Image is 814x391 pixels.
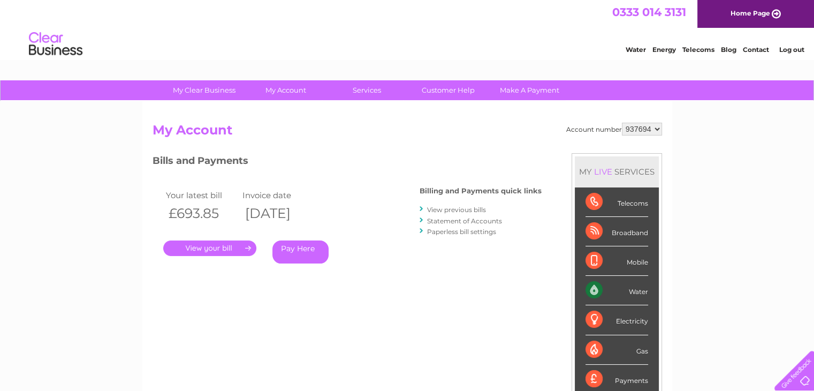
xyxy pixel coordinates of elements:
[427,217,502,225] a: Statement of Accounts
[585,217,648,246] div: Broadband
[585,276,648,305] div: Water
[155,6,660,52] div: Clear Business is a trading name of Verastar Limited (registered in [GEOGRAPHIC_DATA] No. 3667643...
[652,46,676,54] a: Energy
[163,202,240,224] th: £693.85
[626,46,646,54] a: Water
[240,188,317,202] td: Invoice date
[485,80,574,100] a: Make A Payment
[585,187,648,217] div: Telecoms
[323,80,411,100] a: Services
[743,46,769,54] a: Contact
[163,240,256,256] a: .
[585,335,648,365] div: Gas
[404,80,492,100] a: Customer Help
[28,28,83,61] img: logo.png
[585,246,648,276] div: Mobile
[721,46,736,54] a: Blog
[575,156,659,187] div: MY SERVICES
[612,5,686,19] a: 0333 014 3131
[163,188,240,202] td: Your latest bill
[566,123,662,136] div: Account number
[682,46,714,54] a: Telecoms
[427,206,486,214] a: View previous bills
[427,228,496,236] a: Paperless bill settings
[153,153,542,172] h3: Bills and Payments
[592,167,614,177] div: LIVE
[779,46,804,54] a: Log out
[240,202,317,224] th: [DATE]
[160,80,248,100] a: My Clear Business
[585,305,648,335] div: Electricity
[241,80,330,100] a: My Account
[272,240,329,264] a: Pay Here
[153,123,662,143] h2: My Account
[420,187,542,195] h4: Billing and Payments quick links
